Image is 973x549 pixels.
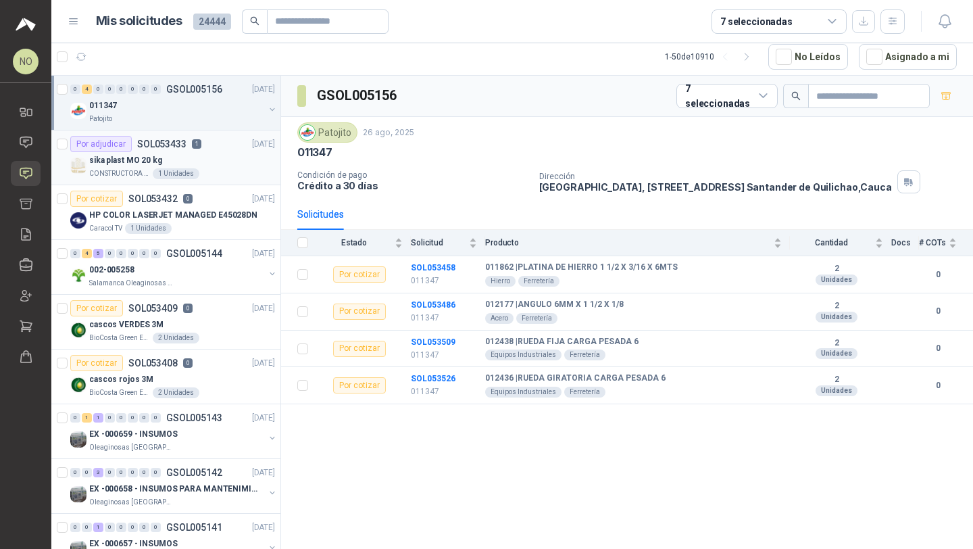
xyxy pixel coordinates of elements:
div: 0 [105,523,115,532]
div: NO [13,49,39,74]
div: 0 [151,85,161,94]
h1: Mis solicitudes [96,11,182,31]
img: Company Logo [70,103,86,119]
span: # COTs [919,238,946,247]
img: Logo peakr [16,16,36,32]
div: 0 [82,523,92,532]
div: 0 [139,468,149,477]
p: 011347 [411,349,477,362]
div: 0 [116,468,126,477]
b: 2 [790,264,883,274]
div: 0 [82,468,92,477]
a: SOL053486 [411,300,455,310]
p: 011347 [89,99,117,112]
p: [DATE] [252,412,275,425]
b: 012177 | ANGULO 6MM X 1 1/2 X 1/8 [485,300,624,310]
div: 0 [151,468,161,477]
div: 1 - 50 de 10910 [665,46,757,68]
div: 0 [139,523,149,532]
div: 1 [93,413,103,423]
div: 0 [105,468,115,477]
b: 0 [919,305,957,318]
div: 0 [128,468,138,477]
div: 1 [82,413,92,423]
div: 0 [128,85,138,94]
span: search [791,91,801,101]
p: SOL053409 [128,304,178,313]
img: Company Logo [70,486,86,502]
p: 0 [183,358,193,368]
div: 2 Unidades [153,387,199,398]
div: Ferretería [564,387,605,398]
p: GSOL005143 [166,413,222,423]
a: 0 0 3 0 0 0 0 0 GSOL005142[DATE] Company LogoEX -000658 - INSUMOS PARA MANTENIMIENTO MECANICOOlea... [70,464,278,508]
p: CONSTRUCTORA GRUPO FIP [89,168,150,179]
th: Solicitud [411,230,485,256]
div: Por cotizar [333,266,386,283]
div: 1 Unidades [125,223,172,234]
p: cascos VERDES 3M [89,318,164,331]
div: Unidades [816,312,857,323]
p: 26 ago, 2025 [363,126,414,139]
div: 0 [70,249,80,258]
p: Caracol TV [89,223,122,234]
img: Company Logo [70,431,86,448]
div: 3 [93,468,103,477]
div: 1 [93,523,103,532]
b: 2 [790,301,883,312]
div: 0 [105,85,115,94]
a: 0 4 0 0 0 0 0 0 GSOL005156[DATE] Company Logo011347Patojito [70,81,278,124]
div: 0 [105,249,115,258]
a: 0 4 5 0 0 0 0 0 GSOL005144[DATE] Company Logo002-005258Salamanca Oleaginosas SAS [70,245,278,289]
div: 0 [70,468,80,477]
div: Ferretería [518,276,559,287]
img: Company Logo [70,267,86,283]
div: 0 [151,249,161,258]
span: Cantidad [790,238,872,247]
p: EX -000658 - INSUMOS PARA MANTENIMIENTO MECANICO [89,483,257,496]
p: [DATE] [252,521,275,534]
div: Por cotizar [333,341,386,357]
button: No Leídos [768,44,848,70]
button: Asignado a mi [859,44,957,70]
div: 0 [128,249,138,258]
div: Unidades [816,385,857,396]
p: HP COLOR LASERJET MANAGED E45028DN [89,209,257,222]
div: Unidades [816,274,857,285]
div: 0 [70,413,80,423]
div: 7 seleccionadas [720,14,793,29]
div: 0 [151,413,161,423]
p: Oleaginosas [GEOGRAPHIC_DATA][PERSON_NAME] [89,442,174,453]
p: BioCosta Green Energy S.A.S [89,387,150,398]
b: 2 [790,375,883,385]
div: Unidades [816,348,857,359]
b: 012438 | RUEDA FIJA CARGA PESADA 6 [485,337,639,348]
p: [DATE] [252,247,275,260]
div: 0 [105,413,115,423]
div: Por cotizar [333,377,386,393]
div: 0 [139,413,149,423]
th: Docs [891,230,919,256]
div: Equipos Industriales [485,387,562,398]
p: SOL053432 [128,194,178,204]
div: Por cotizar [333,304,386,320]
p: 0 [183,304,193,313]
div: 0 [139,249,149,258]
p: EX -000659 - INSUMOS [89,428,178,441]
p: Patojito [89,114,112,124]
p: [DATE] [252,357,275,370]
span: Estado [316,238,392,247]
p: 1 [192,139,201,149]
a: SOL053526 [411,374,455,383]
a: SOL053509 [411,337,455,347]
b: 0 [919,379,957,392]
a: Por cotizarSOL0534080[DATE] Company Logocascos rojos 3MBioCosta Green Energy S.A.S2 Unidades [51,350,280,404]
div: 0 [139,85,149,94]
b: 2 [790,338,883,349]
span: 24444 [193,14,231,30]
a: 0 1 1 0 0 0 0 0 GSOL005143[DATE] Company LogoEX -000659 - INSUMOSOleaginosas [GEOGRAPHIC_DATA][PE... [70,410,278,453]
p: GSOL005141 [166,523,222,532]
span: Producto [485,238,771,247]
p: [DATE] [252,467,275,479]
p: SOL053433 [137,139,186,149]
